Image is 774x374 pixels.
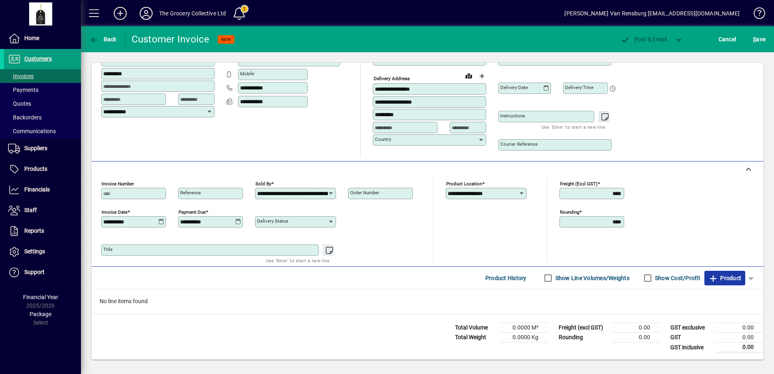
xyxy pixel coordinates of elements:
[620,36,667,42] span: ost & Email
[81,32,125,47] app-page-header-button: Back
[30,311,51,317] span: Package
[554,274,629,282] label: Show Line Volumes/Weights
[666,342,715,353] td: GST inclusive
[500,141,538,147] mat-label: Courier Reference
[704,271,745,285] button: Product
[8,100,31,107] span: Quotes
[24,207,37,213] span: Staff
[748,2,764,28] a: Knowledge Base
[4,242,81,262] a: Settings
[132,33,210,46] div: Customer Invoice
[266,256,330,265] mat-hint: Use 'Enter' to start a new line
[87,32,119,47] button: Back
[4,221,81,241] a: Reports
[179,209,206,215] mat-label: Payment due
[8,73,34,79] span: Invoices
[107,6,133,21] button: Add
[475,70,488,83] button: Choose address
[715,333,763,342] td: 0.00
[753,33,765,46] span: ave
[24,269,45,275] span: Support
[555,323,611,333] td: Freight (excl GST)
[91,289,763,314] div: No line items found
[4,97,81,110] a: Quotes
[24,227,44,234] span: Reports
[24,145,47,151] span: Suppliers
[560,181,598,187] mat-label: Freight (excl GST)
[717,32,738,47] button: Cancel
[753,36,756,42] span: S
[565,85,593,90] mat-label: Delivery time
[715,342,763,353] td: 0.00
[482,271,530,285] button: Product History
[634,36,638,42] span: P
[719,33,736,46] span: Cancel
[4,180,81,200] a: Financials
[462,69,475,82] a: View on map
[89,36,117,42] span: Back
[500,113,525,119] mat-label: Instructions
[616,32,671,47] button: Post & Email
[8,87,38,93] span: Payments
[715,323,763,333] td: 0.00
[180,190,201,195] mat-label: Reference
[133,6,159,21] button: Profile
[24,248,45,255] span: Settings
[240,71,254,76] mat-label: Mobile
[24,55,52,62] span: Customers
[159,7,226,20] div: The Grocery Collective Ltd
[8,114,42,121] span: Backorders
[255,181,271,187] mat-label: Sold by
[451,333,500,342] td: Total Weight
[4,138,81,159] a: Suppliers
[4,83,81,97] a: Payments
[653,274,700,282] label: Show Cost/Profit
[24,166,47,172] span: Products
[611,323,660,333] td: 0.00
[350,190,379,195] mat-label: Order number
[446,181,482,187] mat-label: Product location
[666,323,715,333] td: GST exclusive
[24,35,39,41] span: Home
[4,159,81,179] a: Products
[8,128,56,134] span: Communications
[24,186,50,193] span: Financials
[257,218,288,224] mat-label: Delivery status
[4,28,81,49] a: Home
[4,110,81,124] a: Backorders
[485,272,527,285] span: Product History
[500,333,548,342] td: 0.0000 Kg
[560,209,579,215] mat-label: Rounding
[4,124,81,138] a: Communications
[666,333,715,342] td: GST
[4,69,81,83] a: Invoices
[23,294,58,300] span: Financial Year
[221,37,231,42] span: NEW
[4,200,81,221] a: Staff
[555,333,611,342] td: Rounding
[500,85,528,90] mat-label: Delivery date
[4,262,81,283] a: Support
[102,209,128,215] mat-label: Invoice date
[751,32,768,47] button: Save
[611,333,660,342] td: 0.00
[564,7,740,20] div: [PERSON_NAME] Van Rensburg [EMAIL_ADDRESS][DOMAIN_NAME]
[542,122,605,132] mat-hint: Use 'Enter' to start a new line
[102,181,134,187] mat-label: Invoice number
[103,246,113,252] mat-label: Title
[375,136,391,142] mat-label: Country
[451,323,500,333] td: Total Volume
[500,323,548,333] td: 0.0000 M³
[708,272,741,285] span: Product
